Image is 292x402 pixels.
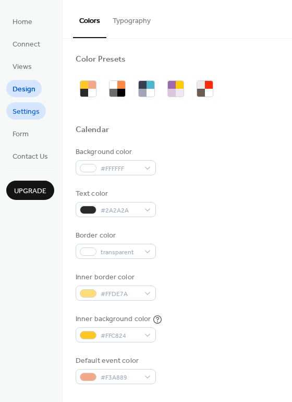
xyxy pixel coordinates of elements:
[101,330,139,341] span: #FFC824
[76,314,151,325] div: Inner background color
[6,35,46,52] a: Connect
[76,356,154,366] div: Default event color
[76,125,109,136] div: Calendar
[6,102,46,120] a: Settings
[101,247,139,258] span: transparent
[6,80,42,97] a: Design
[6,147,54,164] a: Contact Us
[101,163,139,174] span: #FFFFFF
[101,205,139,216] span: #2A2A2A
[76,272,154,283] div: Inner border color
[13,129,29,140] span: Form
[6,13,39,30] a: Home
[6,125,35,142] a: Form
[76,188,154,199] div: Text color
[13,84,35,95] span: Design
[101,372,139,383] span: #F3A889
[13,39,40,50] span: Connect
[13,17,32,28] span: Home
[76,54,126,65] div: Color Presets
[6,181,54,200] button: Upgrade
[76,147,154,158] div: Background color
[6,57,38,75] a: Views
[76,230,154,241] div: Border color
[13,107,40,117] span: Settings
[13,62,32,73] span: Views
[101,289,139,300] span: #FFDE7A
[14,186,46,197] span: Upgrade
[13,151,48,162] span: Contact Us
